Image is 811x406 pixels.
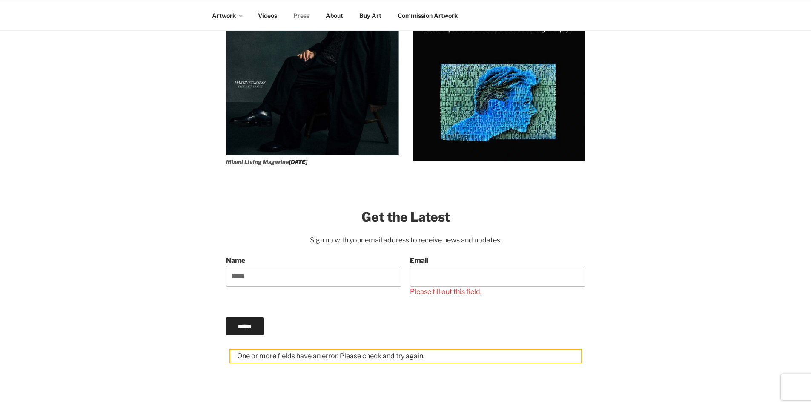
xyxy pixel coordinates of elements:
a: [DATE] [289,158,307,165]
nav: Top Menu [205,5,607,26]
a: Videos [251,5,285,26]
a: Artwork [205,5,249,26]
label: Email [410,256,585,307]
strong: Get the Latest [361,209,450,225]
a: Commission Artwork [390,5,465,26]
p: Sign up with your email address to receive news and updates. [226,235,585,245]
a: Buy Art [352,5,389,26]
label: Name [226,256,401,297]
span: Please fill out this field. [410,287,585,297]
input: Email [410,266,585,286]
a: Press [286,5,317,26]
div: One or more fields have an error. Please check and try again. [229,349,582,363]
input: Name [226,266,401,286]
a: About [318,5,351,26]
form: Contact form [226,256,585,363]
strong: Miami Living Magazine [226,158,307,165]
